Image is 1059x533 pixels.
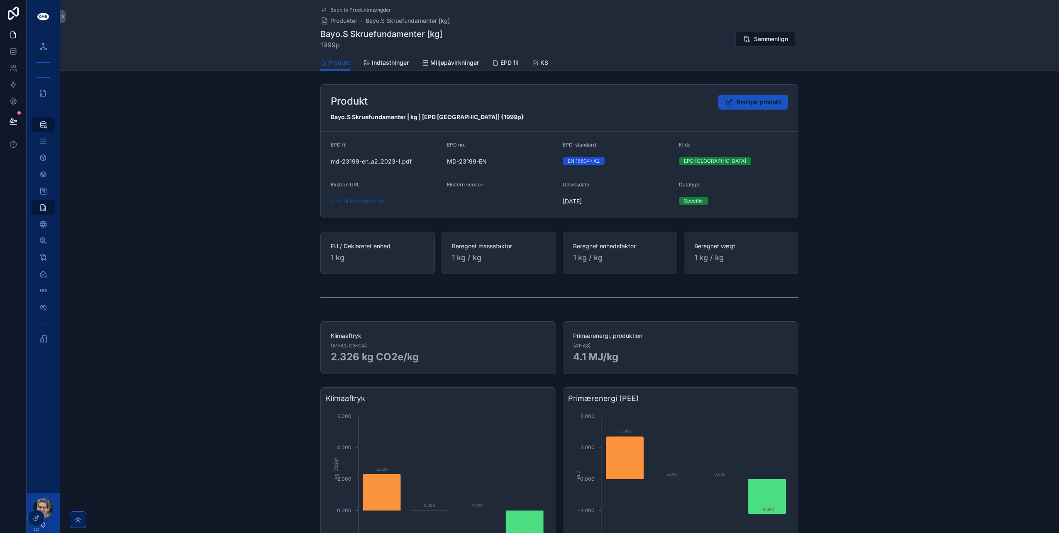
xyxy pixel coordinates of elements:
span: Primærenergi, produktion [573,332,788,340]
span: (A1-A3, C3-C4) [331,342,367,349]
span: Beregnet massefaktor [452,242,546,250]
span: 1 kg [331,252,425,264]
text: 0.003 [666,472,678,477]
tspan: -3.000 [578,507,595,513]
span: 1999p [320,40,442,50]
span: Datatype [679,181,700,188]
h3: Klimaaftryk [326,393,551,404]
span: Back to Produktmængder [330,7,391,13]
tspan: 6.000 [581,413,595,419]
tspan: MJ/ [576,471,581,479]
span: 1 kg / kg [694,252,788,264]
a: Bayo.S Skruefundamenter [kg] [366,17,450,25]
a: Produkter [320,17,357,25]
span: KS [540,59,548,67]
span: EPD no. [447,142,466,148]
a: Miljøpåvirkninger [422,55,479,72]
span: Beregnet enhedsfaktor [573,242,667,250]
span: Produkt [329,59,350,67]
text: 4.050 [619,429,631,434]
span: Beregnet vægt [694,242,788,250]
span: Klimaaftryk [331,332,546,340]
text: -3.360 [761,507,774,512]
div: scrollable content [27,33,60,357]
text: 0.006 [424,503,435,508]
span: Miljøpåvirkninger [430,59,479,67]
a: Produkt [320,55,350,71]
span: (A1-A3) [573,342,591,349]
button: Sammenlign [735,32,795,46]
a: EPD fil [492,55,519,72]
span: Rediger produkt [737,98,781,106]
img: App logo [37,10,50,23]
h2: Produkt [331,95,368,108]
p: [DATE] [563,197,582,205]
span: Ekstern version [447,181,483,188]
a: Link til ekstern kilde [331,198,385,205]
a: Back to Produktmængder [320,7,391,13]
text: 0.000 [471,503,483,508]
span: MD-23199-EN [447,157,556,166]
tspan: 2.000 [337,476,351,482]
h3: Primærenergi (PEE) [568,393,793,404]
span: .pdf [400,157,412,166]
span: Sammenlign [754,35,788,43]
span: md-23199-en_a2_2023-1 [331,157,400,166]
span: EPD fil [331,142,346,148]
div: Specific [684,197,703,205]
h1: Bayo.S Skruefundamenter [kg] [320,28,442,40]
div: EPD [GEOGRAPHIC_DATA] [684,157,746,165]
span: 1 kg / kg [573,252,667,264]
span: EPD-standard [563,142,596,148]
text: 0.000 [714,472,725,477]
h2: 4.1 MJ/kg [573,350,788,364]
span: EPD fil [500,59,519,67]
span: Produkter [330,17,357,25]
text: 2.320 [376,467,388,472]
tspan: 6.000 [337,413,351,419]
span: FU / Deklareret enhed [331,242,425,250]
tspan: 0.000 [337,507,351,513]
span: Indtastninger [372,59,409,67]
tspan: kg_CO2e/ [333,458,339,479]
tspan: 4.000 [337,444,351,450]
a: KS [532,55,548,72]
span: Ekstern URL [331,181,360,188]
button: Rediger produkt [718,95,788,110]
span: 1 kg / kg [452,252,546,264]
h2: 2.326 kg CO2e/kg [331,350,546,364]
div: EN 15804+A2 [568,157,600,165]
tspan: 3.000 [581,444,595,450]
a: Indtastninger [364,55,409,72]
span: Kilde [679,142,691,148]
span: Udløbsdato [563,181,589,188]
tspan: 0.000 [580,476,595,482]
strong: Bayo.S Skruefundamenter | kg | [EPD [GEOGRAPHIC_DATA]] {1999p} [331,113,524,120]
